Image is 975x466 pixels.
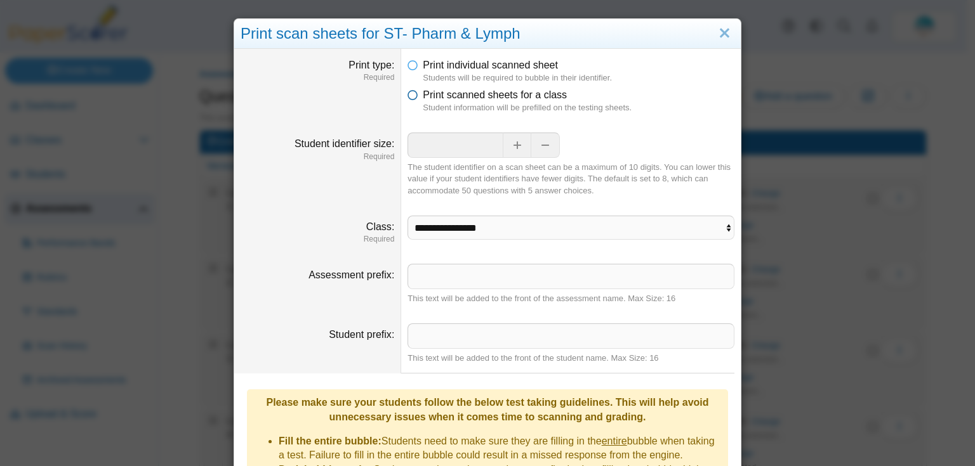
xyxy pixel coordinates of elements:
[279,434,722,463] li: Students need to make sure they are filling in the bubble when taking a test. Failure to fill in ...
[423,89,567,100] span: Print scanned sheets for a class
[503,133,531,158] button: Increase
[408,353,734,364] div: This text will be added to the front of the student name. Max Size: 16
[308,269,394,280] label: Assessment prefix
[241,72,394,83] dfn: Required
[241,234,394,245] dfn: Required
[602,436,627,446] u: entire
[423,60,558,70] span: Print individual scanned sheet
[295,138,394,149] label: Student identifier size
[715,23,734,44] a: Close
[279,436,381,446] b: Fill the entire bubble:
[329,329,394,340] label: Student prefix
[408,162,734,197] div: The student identifier on a scan sheet can be a maximum of 10 digits. You can lower this value if...
[234,19,741,49] div: Print scan sheets for ST- Pharm & Lymph
[348,60,394,70] label: Print type
[423,102,734,113] dfn: Student information will be prefilled on the testing sheets.
[531,133,560,158] button: Decrease
[423,72,734,84] dfn: Students will be required to bubble in their identifier.
[266,397,708,422] b: Please make sure your students follow the below test taking guidelines. This will help avoid unne...
[241,152,394,162] dfn: Required
[408,293,734,304] div: This text will be added to the front of the assessment name. Max Size: 16
[366,221,394,232] label: Class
